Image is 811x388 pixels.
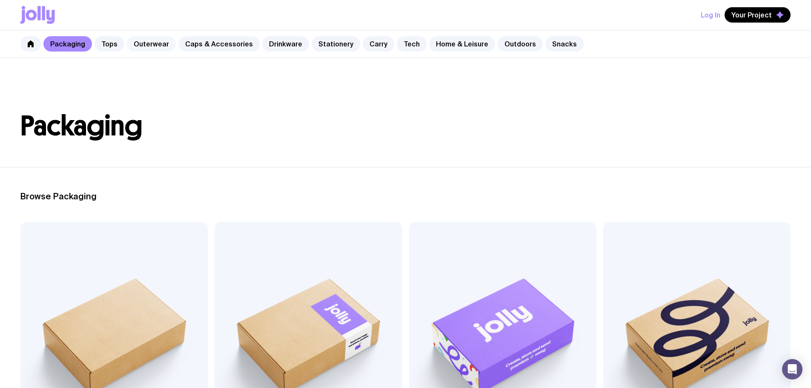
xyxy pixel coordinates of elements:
[178,36,260,52] a: Caps & Accessories
[363,36,394,52] a: Carry
[701,7,720,23] button: Log In
[731,11,772,19] span: Your Project
[20,191,791,201] h2: Browse Packaging
[725,7,791,23] button: Your Project
[127,36,176,52] a: Outerwear
[429,36,495,52] a: Home & Leisure
[312,36,360,52] a: Stationery
[782,359,802,379] div: Open Intercom Messenger
[262,36,309,52] a: Drinkware
[95,36,124,52] a: Tops
[20,112,791,140] h1: Packaging
[545,36,584,52] a: Snacks
[498,36,543,52] a: Outdoors
[43,36,92,52] a: Packaging
[397,36,427,52] a: Tech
